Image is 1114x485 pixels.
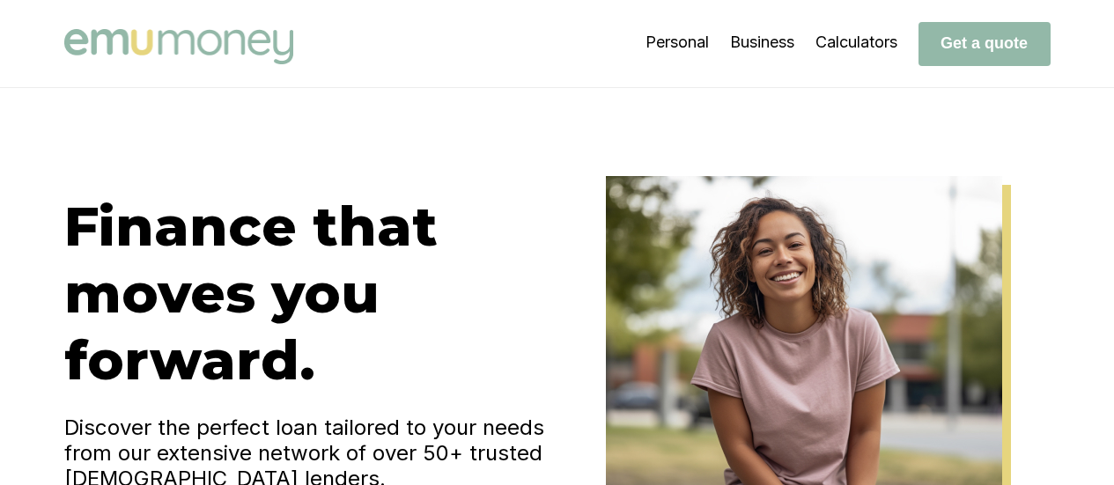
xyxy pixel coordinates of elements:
img: Emu Money logo [64,29,293,64]
button: Get a quote [918,22,1051,66]
a: Get a quote [918,33,1051,52]
h1: Finance that moves you forward. [64,193,557,393]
